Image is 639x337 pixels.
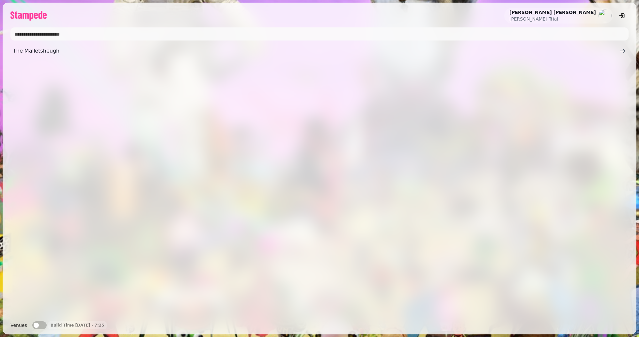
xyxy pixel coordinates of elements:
h2: [PERSON_NAME] [PERSON_NAME] [509,9,596,16]
p: [PERSON_NAME] Trial [509,16,596,22]
label: Venues [10,321,27,329]
span: The Malletsheugh [13,47,619,55]
img: aHR0cHM6Ly93d3cuZ3JhdmF0YXIuY29tL2F2YXRhci9hYjJhYTc1M2Q0NWVmODFlNDFmNTljYTFlMmYzZjVlNj9zPTE1MCZkP... [599,9,612,22]
button: logout [616,9,629,22]
p: Build Time [DATE] - 7:25 [51,323,104,328]
a: The Malletsheugh [10,44,629,57]
img: logo [10,11,47,21]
